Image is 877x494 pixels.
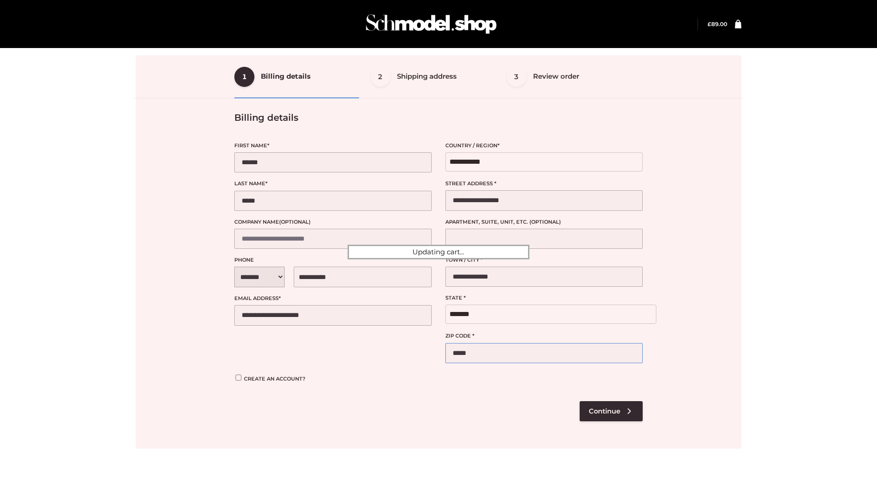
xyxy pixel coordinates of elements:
div: Updating cart... [348,245,529,259]
img: Schmodel Admin 964 [363,6,500,42]
bdi: 89.00 [708,21,727,27]
a: £89.00 [708,21,727,27]
span: £ [708,21,711,27]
